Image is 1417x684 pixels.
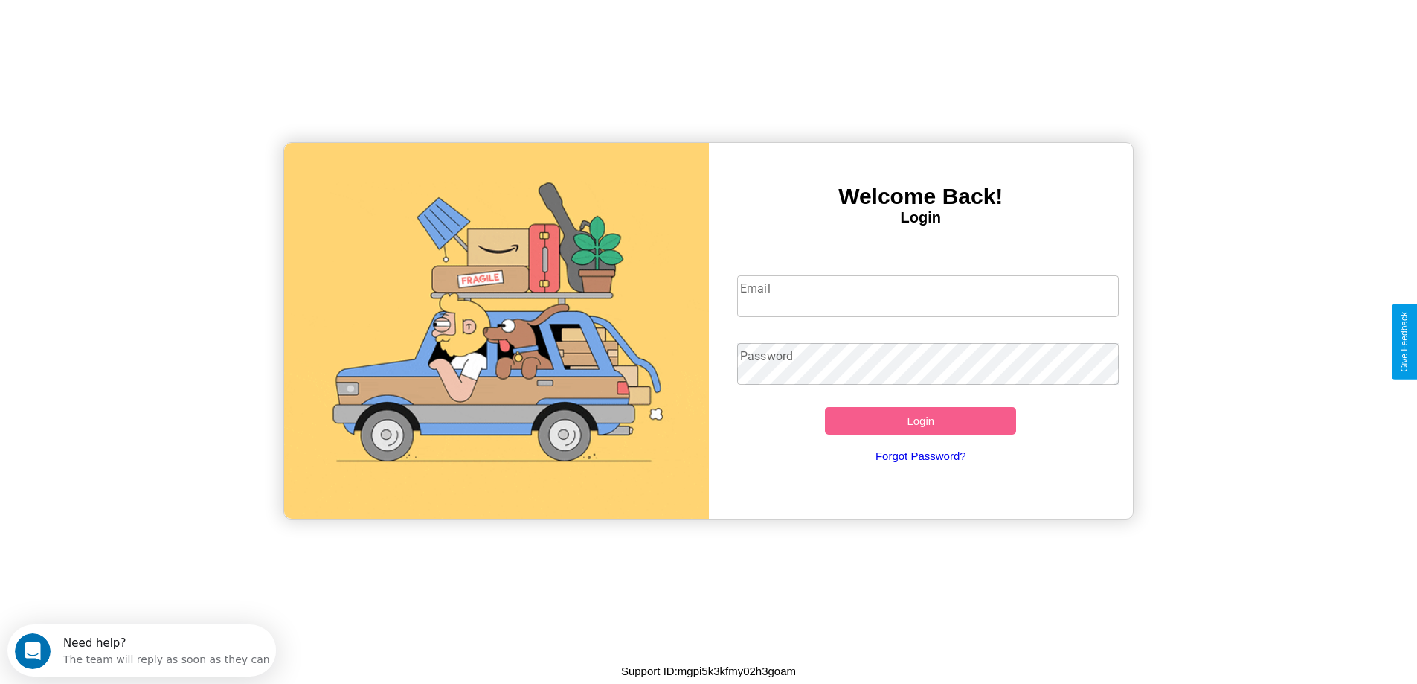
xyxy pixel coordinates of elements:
[284,143,709,519] img: gif
[621,661,796,681] p: Support ID: mgpi5k3kfmy02h3goam
[825,407,1016,435] button: Login
[709,184,1134,209] h3: Welcome Back!
[730,435,1111,477] a: Forgot Password?
[15,633,51,669] iframe: Intercom live chat
[6,6,277,47] div: Open Intercom Messenger
[56,25,263,40] div: The team will reply as soon as they can
[709,209,1134,226] h4: Login
[7,624,276,677] iframe: Intercom live chat discovery launcher
[56,13,263,25] div: Need help?
[1399,312,1410,372] div: Give Feedback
